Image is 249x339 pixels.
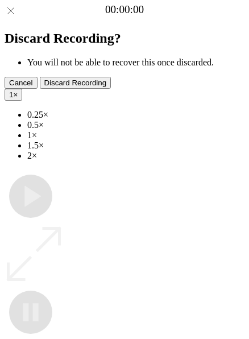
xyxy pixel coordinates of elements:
[5,89,22,101] button: 1×
[5,77,38,89] button: Cancel
[27,130,244,140] li: 1×
[105,3,144,16] a: 00:00:00
[5,31,244,46] h2: Discard Recording?
[40,77,111,89] button: Discard Recording
[27,151,244,161] li: 2×
[9,90,13,99] span: 1
[27,110,244,120] li: 0.25×
[27,120,244,130] li: 0.5×
[27,140,244,151] li: 1.5×
[27,57,244,68] li: You will not be able to recover this once discarded.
